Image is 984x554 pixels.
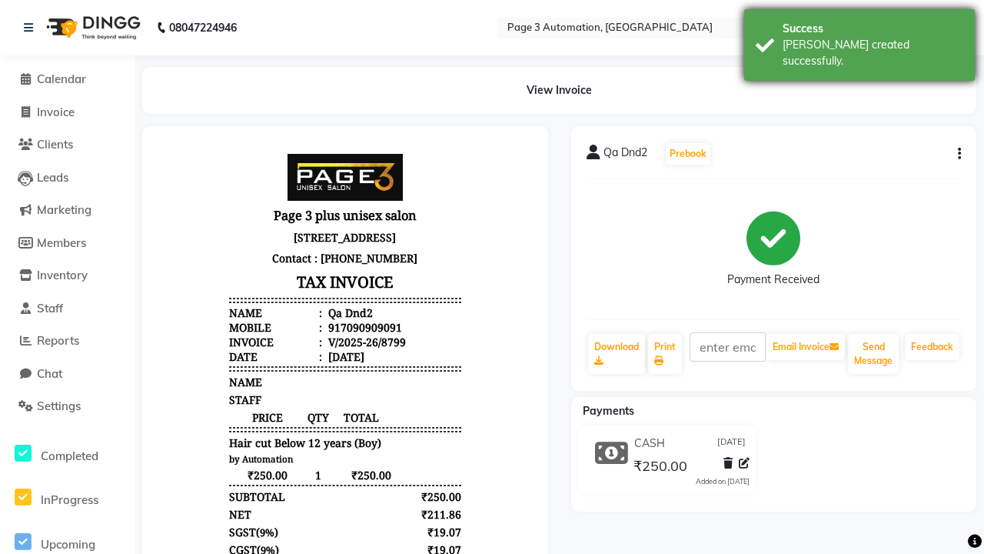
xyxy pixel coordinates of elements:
[183,514,218,529] span: Admin
[244,383,304,398] div: ₹19.07
[71,499,304,514] p: Please visit again !
[168,193,248,208] div: V/2025-26/8799
[71,62,304,85] h3: Page 3 plus unisex salon
[4,267,131,285] a: Inventory
[244,348,304,362] div: ₹250.00
[603,145,647,166] span: Qa Dnd2
[588,334,645,374] a: Download
[4,235,131,252] a: Members
[4,365,131,383] a: Chat
[848,334,899,374] button: Send Message
[244,365,304,380] div: ₹211.86
[696,476,750,487] div: Added on [DATE]
[244,401,304,415] div: ₹19.07
[633,457,687,479] span: ₹250.00
[71,365,94,380] div: NET
[766,334,845,360] button: Email Invoice
[71,233,105,248] span: NAME
[71,179,165,193] div: Mobile
[37,235,86,250] span: Members
[244,454,304,469] div: ₹250.00
[161,179,165,193] span: :
[142,67,976,114] div: View Invoice
[4,136,131,154] a: Clients
[161,164,165,179] span: :
[71,401,99,415] span: CGST
[174,269,234,283] span: TOTAL
[168,179,244,193] div: 917090909091
[39,6,145,49] img: logo
[37,137,73,152] span: Clients
[4,169,131,187] a: Leads
[41,537,95,552] span: Upcoming
[4,398,131,415] a: Settings
[244,472,304,486] div: ₹250.00
[71,85,304,106] p: [STREET_ADDRESS]
[102,384,117,398] span: 9%
[244,419,304,433] div: ₹250.00
[71,454,101,469] span: CASH
[71,164,165,179] div: Name
[161,208,165,222] span: :
[37,105,75,119] span: Invoice
[4,104,131,122] a: Invoice
[37,399,81,413] span: Settings
[37,170,68,185] span: Leads
[71,193,165,208] div: Invoice
[174,326,234,341] span: ₹250.00
[41,492,98,507] span: InProgress
[169,6,237,49] b: 08047224946
[71,251,104,265] span: STAFF
[148,269,174,283] span: QTY
[71,269,148,283] span: PRICE
[37,366,62,381] span: Chat
[103,402,118,415] span: 9%
[41,449,98,463] span: Completed
[37,72,86,86] span: Calendar
[4,202,131,219] a: Marketing
[583,404,634,418] span: Payments
[690,332,766,362] input: enter email
[71,106,304,127] p: Contact : [PHONE_NUMBER]
[4,300,131,318] a: Staff
[71,127,304,154] h3: TAX INVOICE
[783,21,963,37] div: Success
[71,326,148,341] span: ₹250.00
[37,268,88,282] span: Inventory
[4,71,131,88] a: Calendar
[648,334,682,374] a: Print
[634,436,665,452] span: CASH
[71,208,165,222] div: Date
[161,193,165,208] span: :
[717,436,746,452] span: [DATE]
[71,436,121,451] div: Payments
[71,348,128,362] div: SUBTOTAL
[4,332,131,350] a: Reports
[168,164,215,179] div: Qa Dnd2
[666,143,710,165] button: Prebook
[37,301,63,315] span: Staff
[71,312,136,323] small: by Automation
[71,401,121,415] div: ( )
[71,419,148,433] div: GRAND TOTAL
[130,12,245,59] img: page3_logo.png
[783,37,963,69] div: Bill created successfully.
[71,472,94,486] div: Paid
[37,333,79,348] span: Reports
[71,514,304,529] div: Generated By : at [DATE]
[37,202,91,217] span: Marketing
[727,272,819,288] div: Payment Received
[168,208,207,222] div: [DATE]
[71,294,224,309] span: Hair cut Below 12 years (Boy)
[71,383,98,398] span: SGST
[148,326,174,341] span: 1
[905,334,959,360] a: Feedback
[71,383,121,398] div: ( )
